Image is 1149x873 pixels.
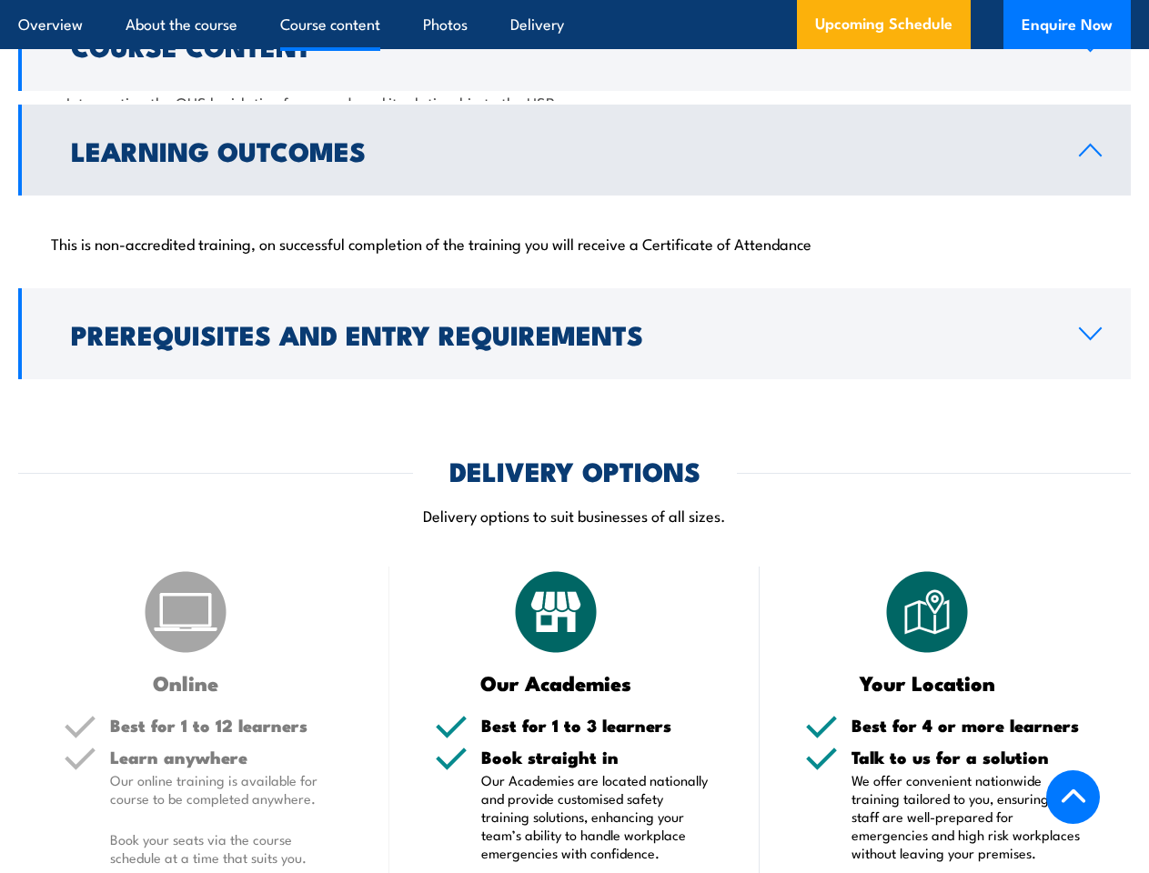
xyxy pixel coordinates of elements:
[852,717,1085,734] h5: Best for 4 or more learners
[110,771,344,808] p: Our online training is available for course to be completed anywhere.
[805,672,1049,693] h3: Your Location
[852,771,1085,862] p: We offer convenient nationwide training tailored to you, ensuring your staff are well-prepared fo...
[481,717,715,734] h5: Best for 1 to 3 learners
[51,234,1098,252] p: This is non-accredited training, on successful completion of the training you will receive a Cert...
[71,322,1050,346] h2: Prerequisites and Entry Requirements
[71,34,1050,57] h2: Course Content
[481,771,715,862] p: Our Academies are located nationally and provide customised safety training solutions, enhancing ...
[71,138,1050,162] h2: Learning Outcomes
[852,748,1085,766] h5: Talk to us for a solution
[481,748,715,766] h5: Book straight in
[110,748,344,766] h5: Learn anywhere
[18,105,1131,196] a: Learning Outcomes
[435,672,679,693] h3: Our Academies
[51,92,1098,113] li: Interpreting the OHS legislative framework and it relationship to the HSR
[110,830,344,867] p: Book your seats via the course schedule at a time that suits you.
[18,505,1131,526] p: Delivery options to suit businesses of all sizes.
[64,672,307,693] h3: Online
[18,288,1131,379] a: Prerequisites and Entry Requirements
[110,717,344,734] h5: Best for 1 to 12 learners
[449,458,700,482] h2: DELIVERY OPTIONS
